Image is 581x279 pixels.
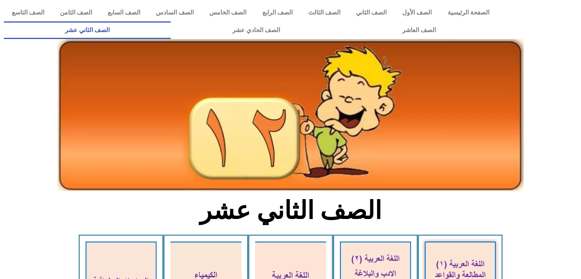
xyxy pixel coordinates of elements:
[341,21,497,39] a: الصف العاشر
[254,4,300,21] a: الصف الرابع
[4,21,171,39] a: الصف الثاني عشر
[164,196,417,225] h2: الصف الثاني عشر
[4,4,52,21] a: الصف التاسع
[440,4,497,21] a: الصفحة الرئيسية
[171,21,341,39] a: الصف الحادي عشر
[202,4,254,21] a: الصف الخامس
[148,4,202,21] a: الصف السادس
[395,4,440,21] a: الصف الأول
[52,4,100,21] a: الصف الثامن
[300,4,348,21] a: الصف الثالث
[100,4,148,21] a: الصف السابع
[348,4,394,21] a: الصف الثاني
